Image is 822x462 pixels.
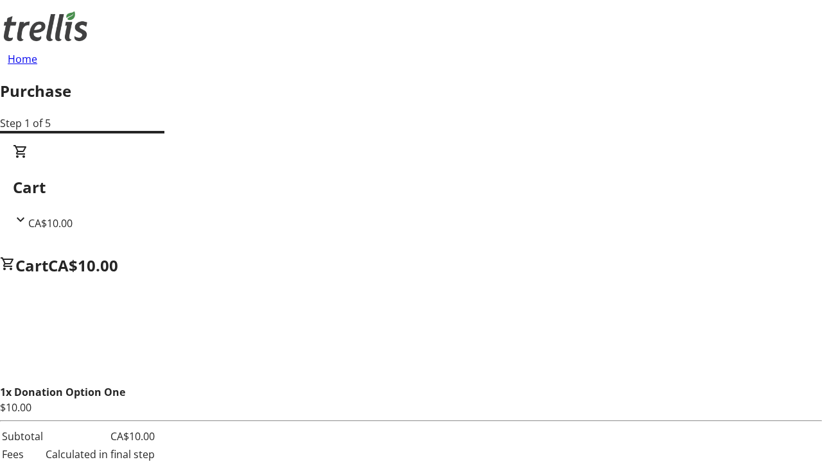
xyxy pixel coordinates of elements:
[13,176,809,199] h2: Cart
[1,428,44,445] td: Subtotal
[48,255,118,276] span: CA$10.00
[28,216,73,230] span: CA$10.00
[13,144,809,231] div: CartCA$10.00
[45,428,155,445] td: CA$10.00
[15,255,48,276] span: Cart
